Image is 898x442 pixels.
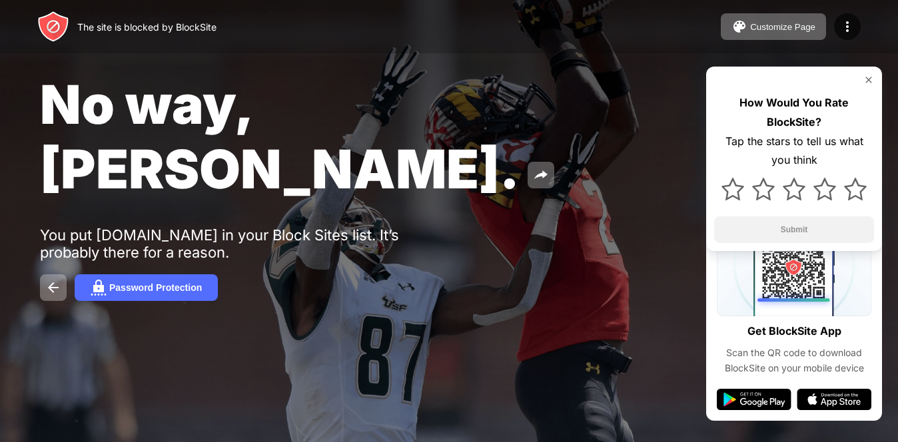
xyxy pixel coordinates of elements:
div: The site is blocked by BlockSite [77,21,217,33]
img: google-play.svg [717,389,791,410]
div: How Would You Rate BlockSite? [714,93,874,132]
img: star.svg [783,178,805,200]
button: Password Protection [75,274,218,301]
img: star.svg [844,178,867,200]
img: menu-icon.svg [839,19,855,35]
img: star.svg [813,178,836,200]
img: star.svg [752,178,775,200]
img: star.svg [721,178,744,200]
span: No way, [PERSON_NAME]. [40,72,520,201]
img: app-store.svg [797,389,871,410]
div: Password Protection [109,282,202,293]
button: Customize Page [721,13,826,40]
div: Customize Page [750,22,815,32]
img: header-logo.svg [37,11,69,43]
div: You put [DOMAIN_NAME] in your Block Sites list. It’s probably there for a reason. [40,226,452,261]
img: password.svg [91,280,107,296]
div: Tap the stars to tell us what you think [714,132,874,170]
img: back.svg [45,280,61,296]
img: pallet.svg [731,19,747,35]
button: Submit [714,216,874,243]
img: share.svg [533,167,549,183]
img: rate-us-close.svg [863,75,874,85]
